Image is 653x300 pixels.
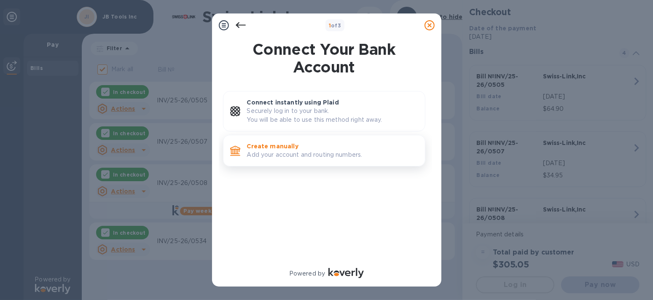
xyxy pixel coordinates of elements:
[247,142,418,150] p: Create manually
[328,268,364,278] img: Logo
[247,98,418,107] p: Connect instantly using Plaid
[247,150,418,159] p: Add your account and routing numbers.
[289,269,325,278] p: Powered by
[220,40,429,76] h1: Connect Your Bank Account
[247,107,418,124] p: Securely log in to your bank. You will be able to use this method right away.
[329,22,341,29] b: of 3
[329,22,331,29] span: 1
